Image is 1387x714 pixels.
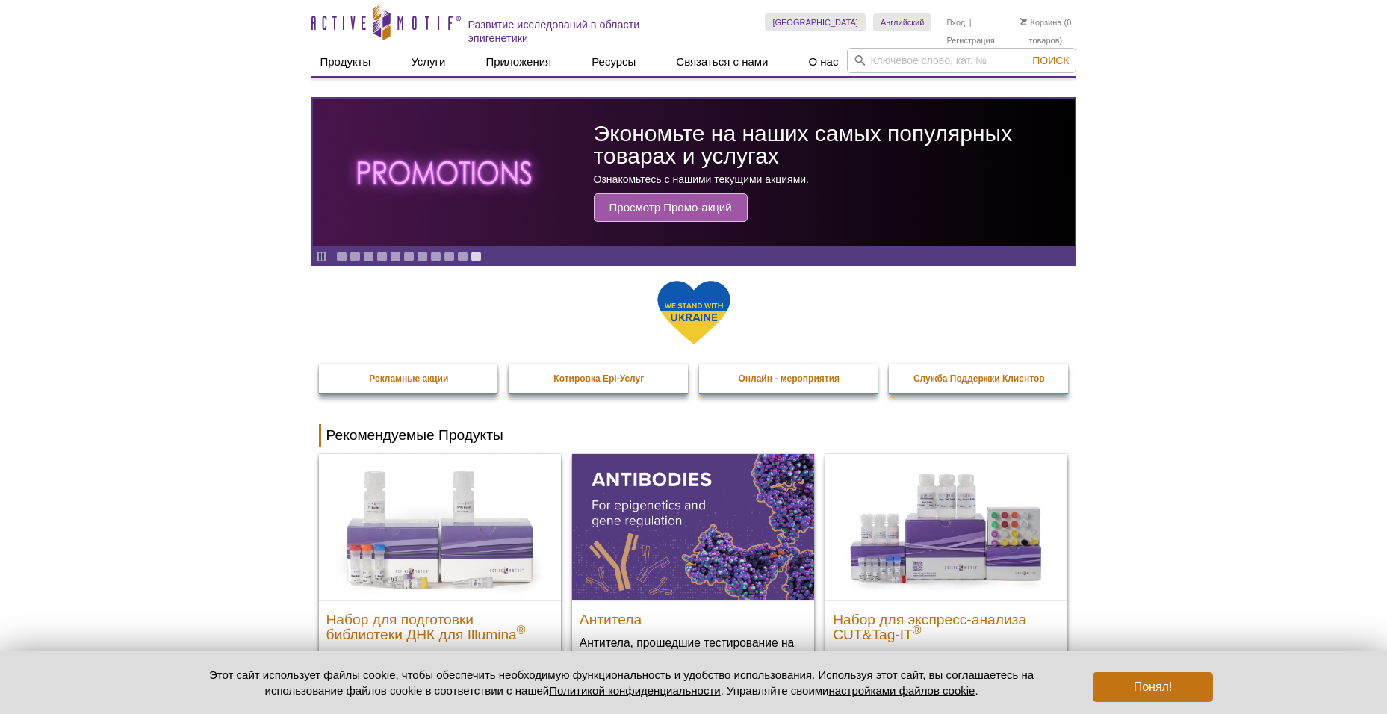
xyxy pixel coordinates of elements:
strong: Котировка Epi-Услуг [553,373,644,384]
a: Корзина [1020,17,1062,28]
input: Ключевое слово, кат. № [847,48,1076,73]
h2: Антитела [580,605,807,627]
a: Котировка Epi-Услуг [509,364,689,393]
a: Перейдите к слайду 11 [471,251,482,262]
a: Перейдите к слайду 5 [390,251,401,262]
a: Регистрация [946,35,994,46]
a: Перейдите к слайду 7 [417,251,428,262]
h2: Рекомендуемые Продукты [319,424,1069,447]
img: Мы поддерживаем Украину [657,279,731,346]
p: Менее вариативное и более высокопроизводительное полногеномное профилирование гистоновых меток. [833,650,1060,695]
img: Набор для экспресс-анализа CUT&Tag-IT® [825,454,1067,600]
a: Онлайн - мероприятия [699,364,880,393]
a: Политикой конфиденциальности [549,684,721,697]
a: Перейдите к слайду 10 [457,251,468,262]
button: Понял! [1093,672,1212,702]
a: Набор для подготовки библиотеки ДНК для Illumina Набор для подготовки библиотеки ДНК для Illumina... [319,454,561,695]
a: О нас [799,48,847,76]
sup: ® [913,624,922,636]
a: Перейдите к слайду 8 [430,251,441,262]
a: Все Антитела Антитела Антитела, прошедшие тестирование на применение в ChIP, CUT&Tag и CUT&RUN. [572,454,814,695]
a: Перейдите к слайду 6 [403,251,415,262]
a: Набор для экспресс-анализа CUT&Tag-IT® Набор для экспресс-анализа CUT&Tag-IT® Менее вариативное и... [825,454,1067,710]
h2: Набор для экспресс-анализа CUT&Tag-IT [833,605,1060,642]
a: Приложения [477,48,560,76]
article: Экономьте на наших самых популярных товарах и услугах [313,99,1075,246]
a: Служба Поддержки Клиентов [889,364,1070,393]
a: Английский [873,13,932,31]
a: [GEOGRAPHIC_DATA] [765,13,866,31]
img: Ваша Корзина [1020,18,1027,25]
strong: Служба Поддержки Клиентов [913,373,1045,384]
span: Просмотр Промо-акций [594,193,748,222]
a: Слово «продвижение» написано заглавными буквами и светится Экономьте на наших самых популярных то... [313,99,1075,246]
h2: Развитие исследований в области эпигенетики [468,18,651,45]
a: Перейдите к слайду 9 [444,251,455,262]
a: Связаться с нами [667,48,777,76]
strong: Рекламные акции [369,373,448,384]
a: Перейдите к слайду 2 [350,251,361,262]
a: Услуги [402,48,454,76]
a: Рекламные акции [319,364,500,393]
iframe: Intercom live chat [1336,663,1372,699]
a: Перейдите к слайду 4 [376,251,388,262]
li: (0 товаров) [1015,13,1076,49]
a: Ресурсы [583,48,645,76]
h2: Экономьте на наших самых популярных товарах и услугах [594,122,1067,167]
a: Вход [946,17,965,28]
p: Антитела, прошедшие тестирование на применение в ChIP, CUT&Tag и CUT&RUN. [580,635,807,680]
p: Набор Dual Index NGS для анализа ChIP-Seq, CUT&RUN и метилированной ДНК. [326,650,553,680]
li: | [969,13,972,31]
img: Все Антитела [572,454,814,600]
span: Поиск [1032,55,1069,66]
sup: ® [517,624,526,636]
a: Продукты [311,48,380,76]
button: настройками файлов cookie [828,684,975,697]
strong: Онлайн - мероприятия [738,373,840,384]
img: Набор для подготовки библиотеки ДНК для Illumina [319,454,561,600]
p: Ознакомьтесь с нашими текущими акциями. [594,173,1067,186]
a: Перейдите к слайду 3 [363,251,374,262]
a: Перейдите к слайду 1 [336,251,347,262]
p: Этот сайт использует файлы cookie, чтобы обеспечить необходимую функциональность и удобство испол... [175,667,1069,698]
button: Поиск [1028,54,1073,67]
h2: Набор для подготовки библиотеки ДНК для Illumina [326,605,553,642]
a: Переключить автозапуск [316,251,327,262]
img: Слово «продвижение» написано заглавными буквами и светится [347,134,544,211]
